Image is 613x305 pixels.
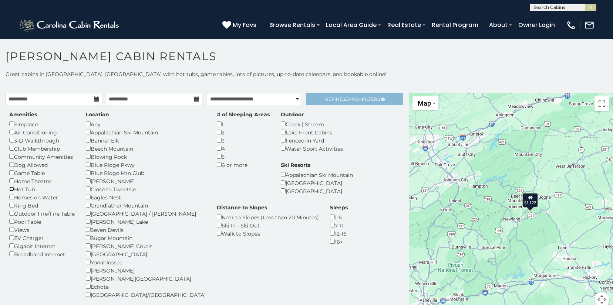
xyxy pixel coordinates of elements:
[217,152,270,161] div: 5
[330,229,348,237] div: 12-16
[566,20,576,30] img: phone-regular-white.png
[217,128,270,136] div: 2
[9,234,75,242] div: EV Charger
[418,99,431,107] span: Map
[281,136,343,144] div: Fenced-In Yard
[281,120,343,128] div: Creek | Stream
[412,96,438,110] button: Change map style
[18,18,121,32] img: White-1-2.png
[217,120,270,128] div: 1
[485,18,511,31] a: About
[86,266,206,274] div: [PERSON_NAME]
[281,171,353,179] div: Appalachian Ski Mountain
[86,136,206,144] div: Banner Elk
[281,144,343,152] div: Water Sport Activities
[86,234,206,242] div: Sugar Mountain
[266,18,319,31] a: Browse Rentals
[86,226,206,234] div: Seven Devils
[515,18,559,31] a: Owner Login
[9,169,75,177] div: Game Table
[217,144,270,152] div: 4
[9,161,75,169] div: Dog Allowed
[9,242,75,250] div: Gigabit Internet
[86,217,206,226] div: [PERSON_NAME] Lake
[330,213,348,221] div: 1-6
[86,274,206,282] div: [PERSON_NAME][GEOGRAPHIC_DATA]
[330,237,348,246] div: 16+
[86,161,206,169] div: Blue Ridge Pkwy
[428,18,482,31] a: Rental Program
[86,258,206,266] div: Yonahlossee
[86,282,206,291] div: Echota
[9,193,75,201] div: Homes on Water
[9,128,75,136] div: Air Conditioning
[86,201,206,209] div: Grandfather Mountain
[9,226,75,234] div: Views
[9,120,75,128] div: Fireplace
[281,111,304,118] label: Outdoor
[9,144,75,152] div: Club Membership
[9,217,75,226] div: Pool Table
[86,185,206,193] div: Close to Tweetsie
[217,221,319,229] div: Ski In - Ski Out
[86,250,206,258] div: [GEOGRAPHIC_DATA]
[584,20,595,30] img: mail-regular-white.png
[9,185,75,193] div: Hot Tub
[281,128,343,136] div: Lake Front Cabins
[217,111,270,118] label: # of Sleeping Areas
[595,96,609,111] button: Toggle fullscreen view
[281,161,310,169] label: Ski Resorts
[86,177,206,185] div: [PERSON_NAME]
[86,193,206,201] div: Eagles Nest
[9,250,75,258] div: Broadband Internet
[217,204,267,211] label: Distance to Slopes
[86,242,206,250] div: [PERSON_NAME] Crucis
[9,152,75,161] div: Community Amenities
[343,96,362,102] span: Search
[86,144,206,152] div: Beech Mountain
[9,136,75,144] div: 3-D Walkthrough
[9,201,75,209] div: King Bed
[330,221,348,229] div: 7-11
[281,187,353,195] div: [GEOGRAPHIC_DATA]
[9,177,75,185] div: Home Theatre
[222,20,258,30] a: My Favs
[217,161,270,169] div: 6 or more
[9,111,37,118] label: Amenities
[217,229,319,237] div: Walk to Slopes
[281,179,353,187] div: [GEOGRAPHIC_DATA]
[86,291,206,299] div: [GEOGRAPHIC_DATA]/[GEOGRAPHIC_DATA]
[217,136,270,144] div: 3
[306,93,403,105] a: RefineSearchFilters
[9,209,75,217] div: Outdoor Fire/Fire Table
[322,18,380,31] a: Local Area Guide
[86,128,206,136] div: Appalachian Ski Mountain
[233,20,256,30] span: My Favs
[217,213,319,221] div: Near to Slopes (Less than 20 Minutes)
[522,193,538,207] div: $1,122
[86,111,109,118] label: Location
[86,152,206,161] div: Blowing Rock
[330,204,348,211] label: Sleeps
[86,120,206,128] div: Any
[325,96,380,102] span: Refine Filters
[86,209,206,217] div: [GEOGRAPHIC_DATA] / [PERSON_NAME]
[384,18,425,31] a: Real Estate
[86,169,206,177] div: Blue Ridge Mtn Club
